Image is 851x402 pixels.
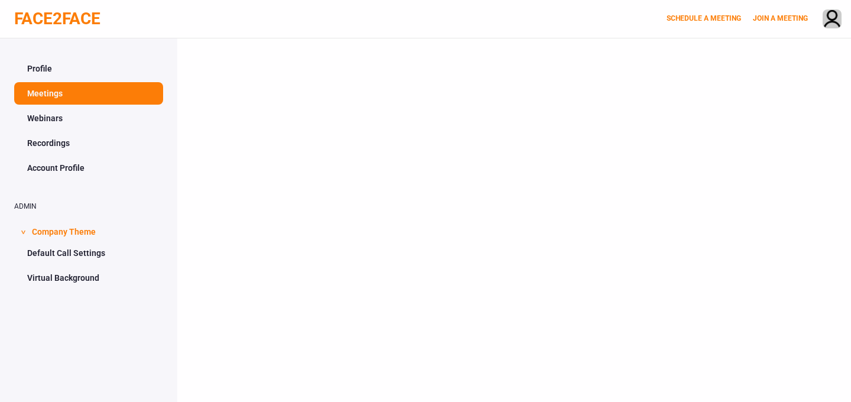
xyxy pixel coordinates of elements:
img: avatar.710606db.png [823,10,841,30]
a: Profile [14,57,163,80]
a: Account Profile [14,157,163,179]
a: Webinars [14,107,163,129]
span: > [17,230,29,234]
a: FACE2FACE [14,9,100,28]
span: Company Theme [32,219,96,242]
a: Meetings [14,82,163,105]
a: Recordings [14,132,163,154]
h2: ADMIN [14,203,163,210]
a: JOIN A MEETING [753,14,808,22]
a: Virtual Background [14,267,163,289]
a: SCHEDULE A MEETING [667,14,741,22]
a: Default Call Settings [14,242,163,264]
